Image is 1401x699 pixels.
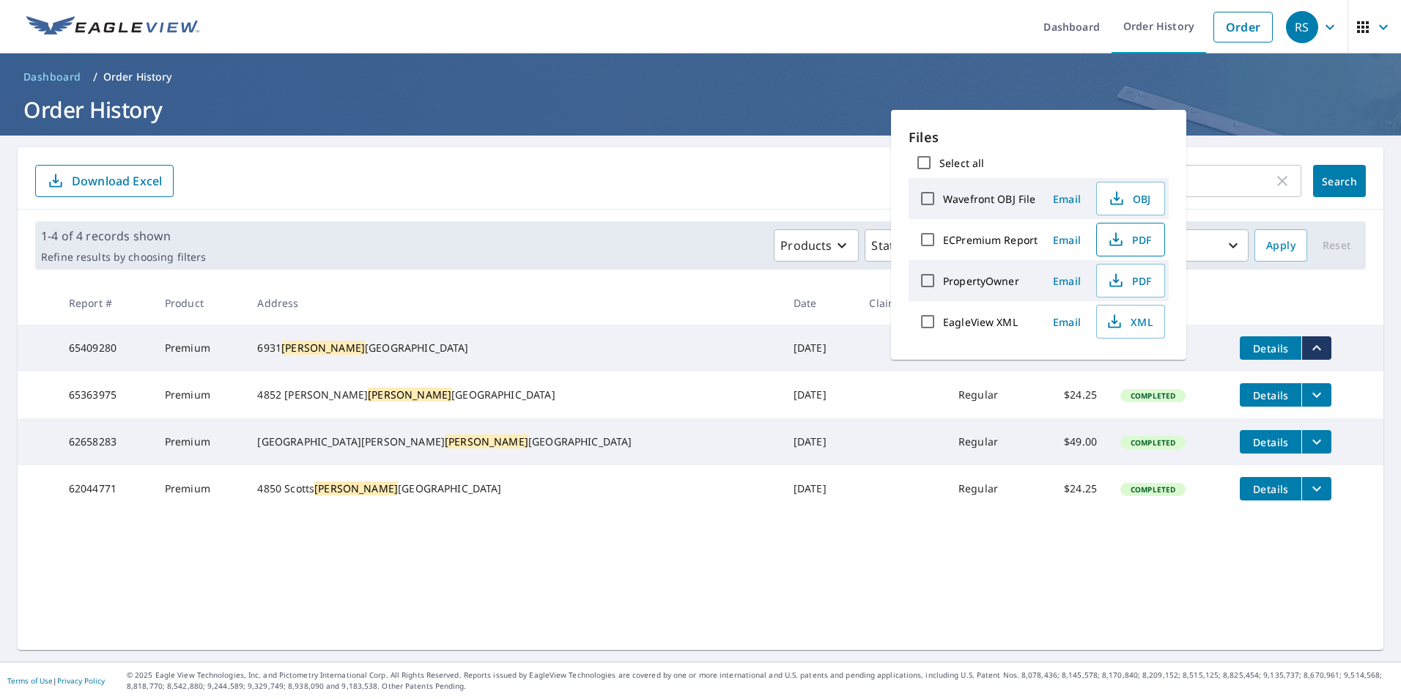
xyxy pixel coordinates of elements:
span: Completed [1122,437,1184,448]
p: Download Excel [72,173,162,189]
th: Claim ID [857,281,946,325]
td: $24.25 [1032,371,1109,418]
div: [GEOGRAPHIC_DATA][PERSON_NAME] [GEOGRAPHIC_DATA] [257,434,769,449]
button: filesDropdownBtn-65409280 [1301,336,1331,360]
div: RS [1286,11,1318,43]
button: filesDropdownBtn-62044771 [1301,477,1331,500]
button: detailsBtn-65409280 [1240,336,1301,360]
td: Regular [947,418,1032,465]
p: | [7,676,105,685]
span: Details [1249,435,1293,449]
p: Status [871,237,907,254]
button: filesDropdownBtn-62658283 [1301,430,1331,454]
button: Search [1313,165,1366,197]
button: detailsBtn-62658283 [1240,430,1301,454]
td: 62044771 [57,465,153,512]
td: Premium [153,371,246,418]
button: Download Excel [35,165,174,197]
label: ECPremium Report [943,233,1038,247]
td: Premium [153,325,246,371]
th: Date [782,281,858,325]
td: Premium [153,465,246,512]
label: Wavefront OBJ File [943,192,1035,206]
p: Products [780,237,832,254]
div: 6931 [GEOGRAPHIC_DATA] [257,341,769,355]
li: / [93,68,97,86]
span: XML [1106,313,1153,330]
button: PDF [1096,223,1165,256]
span: Apply [1266,237,1295,255]
td: [DATE] [782,371,858,418]
nav: breadcrumb [18,65,1383,89]
label: PropertyOwner [943,274,1019,288]
p: Refine results by choosing filters [41,251,206,264]
button: filesDropdownBtn-65363975 [1301,383,1331,407]
img: EV Logo [26,16,199,38]
td: 65363975 [57,371,153,418]
mark: [PERSON_NAME] [445,434,528,448]
button: Apply [1254,229,1307,262]
button: OBJ [1096,182,1165,215]
button: PDF [1096,264,1165,297]
p: © 2025 Eagle View Technologies, Inc. and Pictometry International Corp. All Rights Reserved. Repo... [127,670,1394,692]
span: Email [1049,315,1084,329]
label: EagleView XML [943,315,1018,329]
mark: [PERSON_NAME] [314,481,398,495]
th: Product [153,281,246,325]
span: Completed [1122,391,1184,401]
button: Email [1043,311,1090,333]
span: PDF [1106,272,1153,289]
mark: [PERSON_NAME] [281,341,365,355]
span: Email [1049,192,1084,206]
p: Files [909,127,1169,147]
td: [DATE] [782,465,858,512]
label: Select all [939,156,984,170]
button: Email [1043,188,1090,210]
td: [DATE] [782,418,858,465]
td: Premium [153,418,246,465]
button: Email [1043,229,1090,251]
span: Details [1249,388,1293,402]
span: Details [1249,482,1293,496]
td: $24.25 [1032,465,1109,512]
button: Products [774,229,859,262]
span: OBJ [1106,190,1153,207]
button: detailsBtn-62044771 [1240,477,1301,500]
th: Address [245,281,781,325]
button: Status [865,229,934,262]
span: Completed [1122,484,1184,495]
span: Email [1049,274,1084,288]
span: Dashboard [23,70,81,84]
td: $49.00 [1032,418,1109,465]
td: 65409280 [57,325,153,371]
th: Report # [57,281,153,325]
a: Order [1213,12,1273,42]
a: Terms of Use [7,676,53,686]
p: 1-4 of 4 records shown [41,227,206,245]
td: Regular [947,465,1032,512]
a: Dashboard [18,65,87,89]
span: Search [1325,174,1354,188]
td: [DATE] [782,325,858,371]
span: PDF [1106,231,1153,248]
span: Details [1249,341,1293,355]
span: Email [1049,233,1084,247]
button: detailsBtn-65363975 [1240,383,1301,407]
div: 4850 Scotts [GEOGRAPHIC_DATA] [257,481,769,496]
button: XML [1096,305,1165,339]
h1: Order History [18,95,1383,125]
button: Email [1043,270,1090,292]
a: Privacy Policy [57,676,105,686]
p: Order History [103,70,172,84]
td: Regular [947,371,1032,418]
mark: [PERSON_NAME] [368,388,451,402]
div: 4852 [PERSON_NAME] [GEOGRAPHIC_DATA] [257,388,769,402]
td: 62658283 [57,418,153,465]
